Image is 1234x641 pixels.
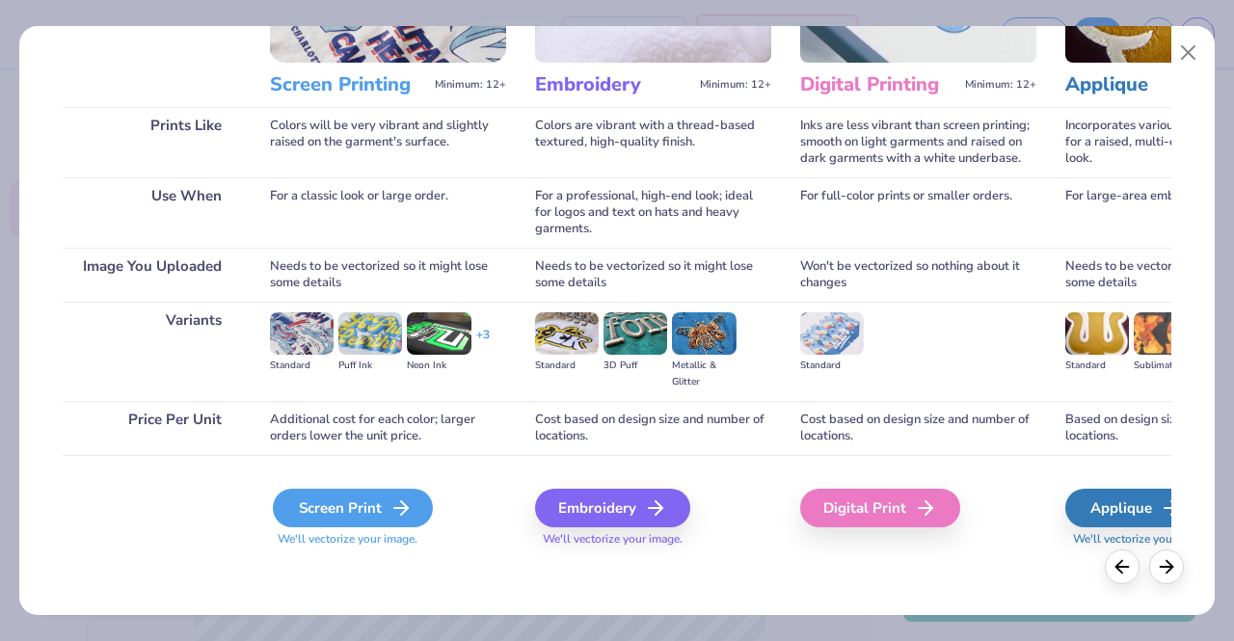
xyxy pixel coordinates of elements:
div: Needs to be vectorized so it might lose some details [535,248,771,302]
h3: Applique [1065,72,1222,97]
div: Use When [63,177,241,248]
img: Puff Ink [338,312,402,355]
div: + 3 [476,327,490,360]
img: Metallic & Glitter [672,312,736,355]
div: Inks are less vibrant than screen printing; smooth on light garments and raised on dark garments ... [800,107,1036,177]
img: Standard [1065,312,1129,355]
div: Neon Ink [407,358,470,374]
div: Image You Uploaded [63,248,241,302]
div: Standard [800,358,864,374]
img: Sublimated [1134,312,1197,355]
div: For a professional, high-end look; ideal for logos and text on hats and heavy garments. [535,177,771,248]
div: Applique [1065,489,1207,527]
div: Cost based on design size and number of locations. [535,401,771,455]
h3: Embroidery [535,72,692,97]
div: Digital Print [800,489,960,527]
div: Metallic & Glitter [672,358,736,390]
img: Standard [270,312,334,355]
div: Sublimated [1134,358,1197,374]
span: Minimum: 12+ [435,78,506,92]
div: Standard [270,358,334,374]
span: We'll vectorize your image. [270,531,506,548]
img: Standard [800,312,864,355]
div: For full-color prints or smaller orders. [800,177,1036,248]
div: Colors are vibrant with a thread-based textured, high-quality finish. [535,107,771,177]
span: Minimum: 12+ [700,78,771,92]
img: Standard [535,312,599,355]
button: Close [1170,35,1207,71]
h3: Screen Printing [270,72,427,97]
div: Variants [63,302,241,401]
div: 3D Puff [604,358,667,374]
div: Additional cost for each color; larger orders lower the unit price. [270,401,506,455]
div: For a classic look or large order. [270,177,506,248]
img: Neon Ink [407,312,470,355]
div: Prints Like [63,107,241,177]
h3: Digital Printing [800,72,957,97]
div: Price Per Unit [63,401,241,455]
img: 3D Puff [604,312,667,355]
div: Puff Ink [338,358,402,374]
div: Screen Print [273,489,433,527]
div: Needs to be vectorized so it might lose some details [270,248,506,302]
span: Minimum: 12+ [965,78,1036,92]
div: Standard [535,358,599,374]
div: Embroidery [535,489,690,527]
div: Won't be vectorized so nothing about it changes [800,248,1036,302]
div: Cost based on design size and number of locations. [800,401,1036,455]
div: Standard [1065,358,1129,374]
div: Colors will be very vibrant and slightly raised on the garment's surface. [270,107,506,177]
span: We'll vectorize your image. [535,531,771,548]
